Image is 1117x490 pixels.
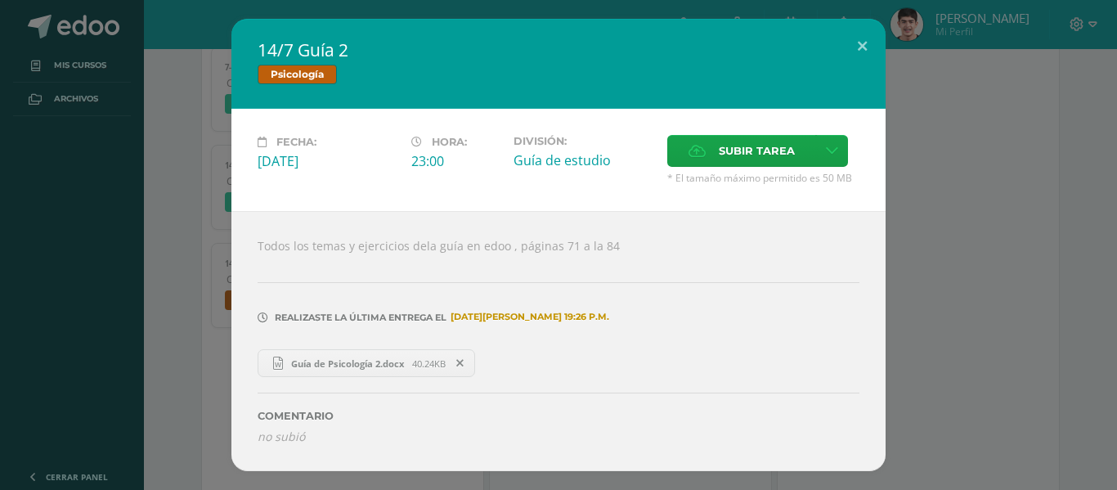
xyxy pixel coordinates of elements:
div: [DATE] [258,152,398,170]
span: Remover entrega [446,354,474,372]
span: Subir tarea [719,136,795,166]
span: Fecha: [276,136,316,148]
h2: 14/7 Guía 2 [258,38,859,61]
span: * El tamaño máximo permitido es 50 MB [667,171,859,185]
span: Guía de Psicología 2.docx [283,357,412,370]
span: Hora: [432,136,467,148]
label: Comentario [258,410,859,422]
span: 40.24KB [412,357,446,370]
div: Todos los temas y ejercicios dela guía en edoo , páginas 71 a la 84 [231,211,886,471]
i: no subió [258,429,305,444]
div: Guía de estudio [514,151,654,169]
label: División: [514,135,654,147]
span: [DATE][PERSON_NAME] 19:26 p.m. [446,317,609,317]
a: Guía de Psicología 2.docx 40.24KB [258,349,475,377]
span: Realizaste la última entrega el [275,312,446,323]
button: Close (Esc) [839,19,886,74]
span: Psicología [258,65,337,84]
div: 23:00 [411,152,500,170]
